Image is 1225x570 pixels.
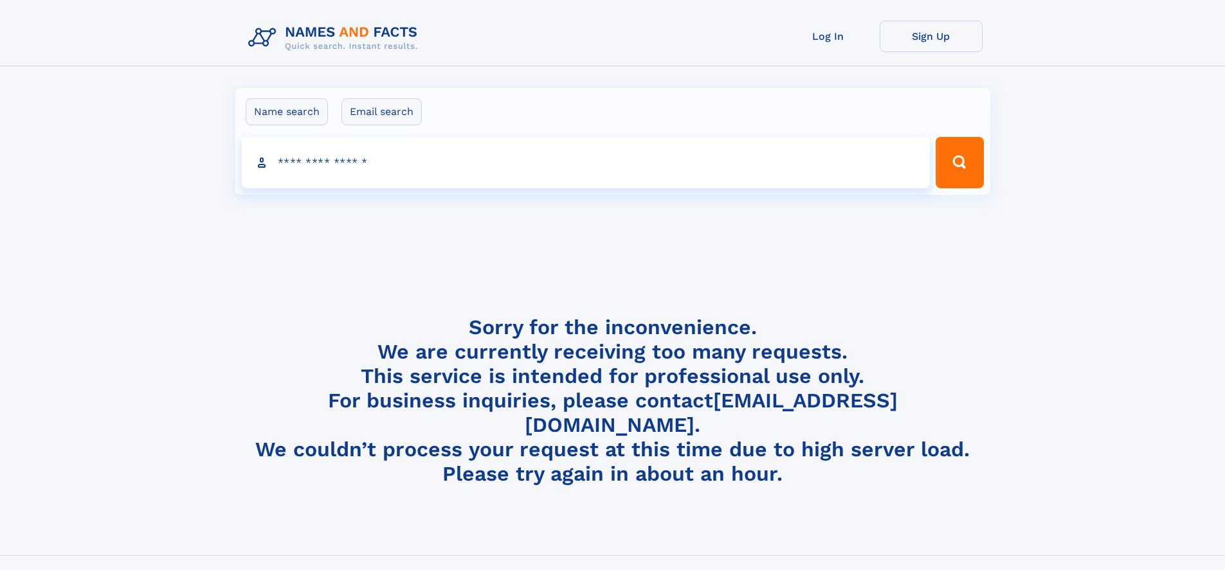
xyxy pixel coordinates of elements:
[243,21,428,55] img: Logo Names and Facts
[246,98,328,125] label: Name search
[243,315,983,486] h4: Sorry for the inconvenience. We are currently receiving too many requests. This service is intend...
[777,21,880,52] a: Log In
[341,98,422,125] label: Email search
[525,388,898,437] a: [EMAIL_ADDRESS][DOMAIN_NAME]
[880,21,983,52] a: Sign Up
[242,137,930,188] input: search input
[936,137,983,188] button: Search Button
